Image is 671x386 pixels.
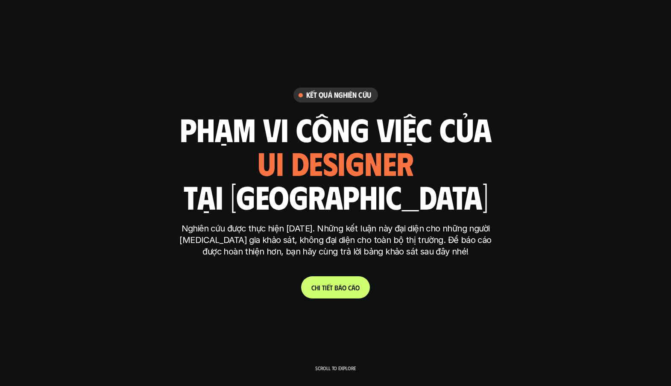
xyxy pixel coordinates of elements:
p: Scroll to explore [315,365,356,371]
span: i [325,284,327,292]
h1: phạm vi công việc của [180,111,492,147]
p: Nghiên cứu được thực hiện [DATE]. Những kết luận này đại diện cho những người [MEDICAL_DATA] gia ... [176,223,496,257]
h6: Kết quả nghiên cứu [306,90,371,100]
span: b [334,284,338,292]
span: t [322,284,325,292]
span: o [342,284,346,292]
span: C [311,284,315,292]
span: á [338,284,342,292]
span: c [348,284,352,292]
a: Chitiếtbáocáo [301,276,370,298]
span: á [352,284,355,292]
span: i [319,284,320,292]
span: o [355,284,360,292]
h1: tại [GEOGRAPHIC_DATA] [183,178,488,214]
span: ế [327,284,330,292]
span: h [315,284,319,292]
span: t [330,284,333,292]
